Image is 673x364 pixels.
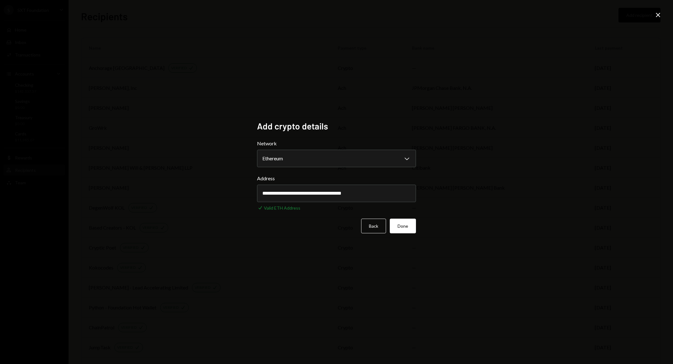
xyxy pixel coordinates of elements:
button: Back [361,219,386,233]
label: Address [257,175,416,182]
div: Valid ETH Address [264,205,300,211]
button: Network [257,150,416,167]
h2: Add crypto details [257,120,416,132]
label: Network [257,140,416,147]
button: Done [390,219,416,233]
